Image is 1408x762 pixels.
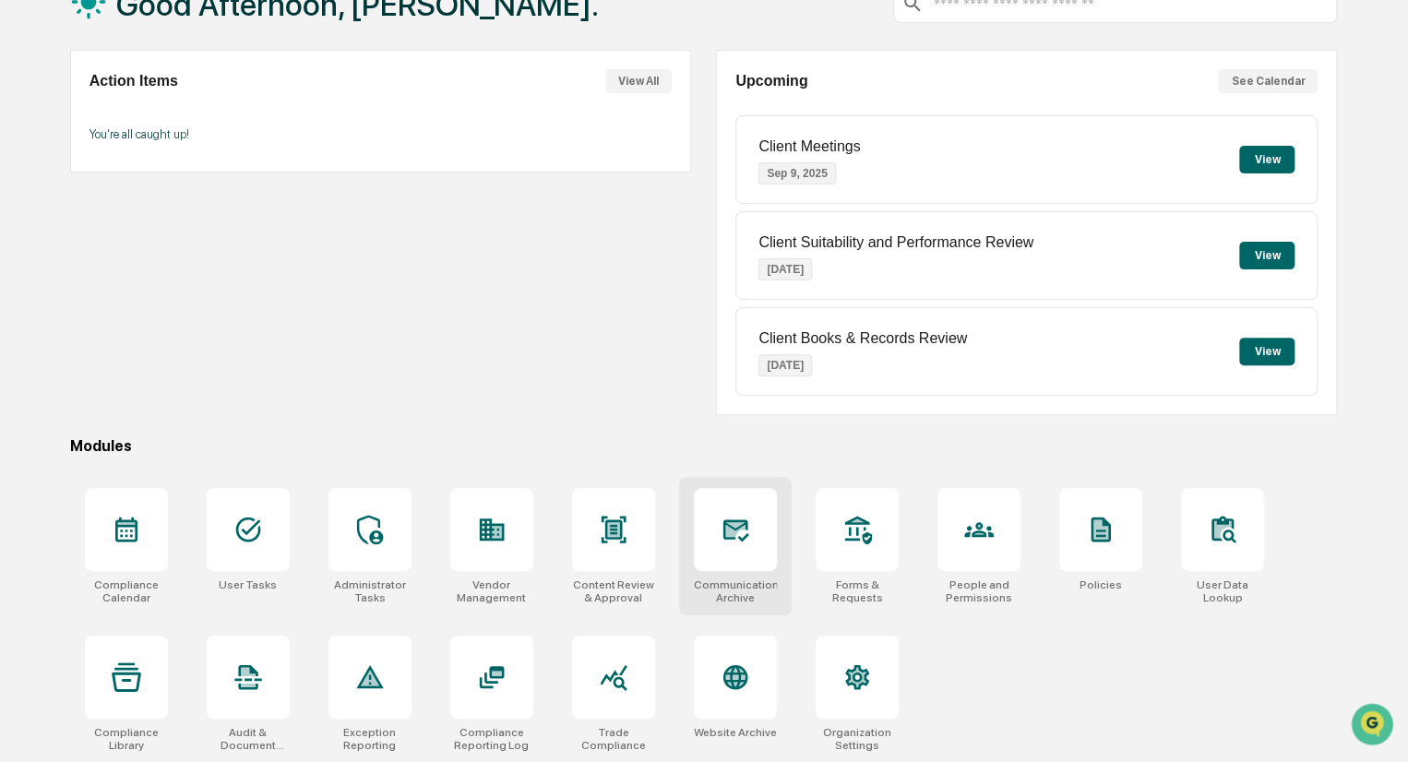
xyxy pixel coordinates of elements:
button: Start new chat [314,147,336,169]
p: You're all caught up! [89,127,672,141]
iframe: Open customer support [1349,701,1399,751]
div: Communications Archive [694,578,777,604]
button: View [1239,338,1295,365]
a: Powered byPylon [130,312,223,327]
div: Vendor Management [450,578,533,604]
div: User Tasks [219,578,277,591]
p: Sep 9, 2025 [758,162,835,185]
button: View All [605,69,672,93]
div: Website Archive [694,726,777,739]
p: Client Books & Records Review [758,330,967,347]
div: 🔎 [18,269,33,284]
p: [DATE] [758,354,812,376]
div: Start new chat [63,141,303,160]
div: Content Review & Approval [572,578,655,604]
p: How can we help? [18,39,336,68]
div: User Data Lookup [1181,578,1264,604]
div: Compliance Library [85,726,168,752]
div: People and Permissions [937,578,1020,604]
p: Client Suitability and Performance Review [758,234,1033,251]
span: Attestations [152,232,229,251]
div: Administrator Tasks [328,578,412,604]
button: View [1239,146,1295,173]
p: Client Meetings [758,138,860,155]
div: Compliance Calendar [85,578,168,604]
span: Pylon [184,313,223,327]
h2: Action Items [89,73,178,89]
a: 🔎Data Lookup [11,260,124,293]
div: We're available if you need us! [63,160,233,174]
span: Preclearance [37,232,119,251]
button: See Calendar [1218,69,1318,93]
div: Audit & Document Logs [207,726,290,752]
a: 🗄️Attestations [126,225,236,258]
img: 1746055101610-c473b297-6a78-478c-a979-82029cc54cd1 [18,141,52,174]
div: 🖐️ [18,234,33,249]
div: Organization Settings [816,726,899,752]
div: Modules [70,437,1337,455]
div: Policies [1080,578,1122,591]
a: 🖐️Preclearance [11,225,126,258]
h2: Upcoming [735,73,807,89]
span: Data Lookup [37,268,116,286]
button: View [1239,242,1295,269]
div: Trade Compliance [572,726,655,752]
p: [DATE] [758,258,812,280]
div: 🗄️ [134,234,149,249]
div: Forms & Requests [816,578,899,604]
div: Exception Reporting [328,726,412,752]
div: Compliance Reporting Log [450,726,533,752]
